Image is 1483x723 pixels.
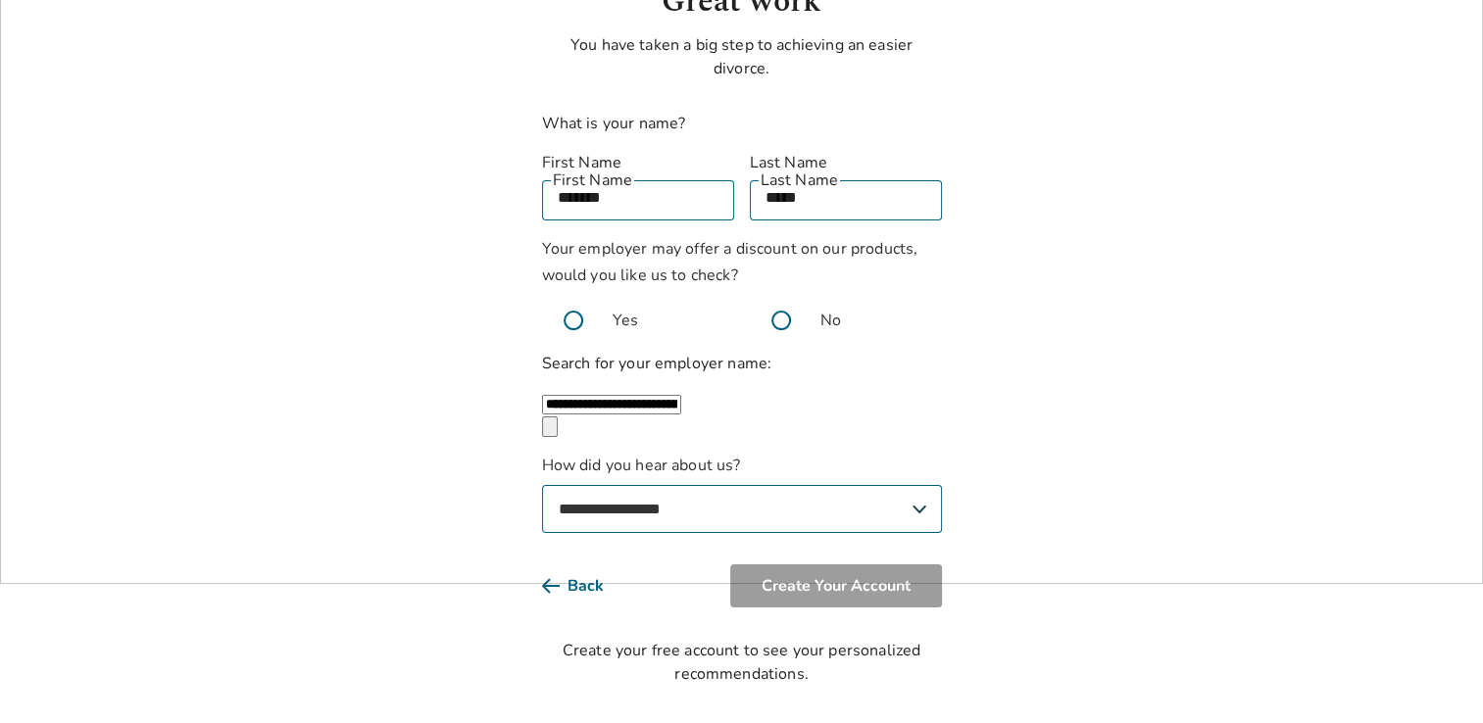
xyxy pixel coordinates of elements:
label: First Name [542,151,734,174]
button: Create Your Account [730,564,942,607]
button: Clear [542,416,558,437]
button: Back [542,564,635,607]
span: No [820,309,841,332]
p: You have taken a big step to achieving an easier divorce. [542,33,942,80]
select: How did you hear about us? [542,485,942,533]
div: Create your free account to see your personalized recommendations. [542,639,942,686]
span: Yes [613,309,638,332]
span: Your employer may offer a discount on our products, would you like us to check? [542,238,918,286]
iframe: Chat Widget [1385,629,1483,723]
label: Search for your employer name: [542,353,772,374]
label: What is your name? [542,113,686,134]
label: How did you hear about us? [542,454,942,533]
label: Last Name [750,151,942,174]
